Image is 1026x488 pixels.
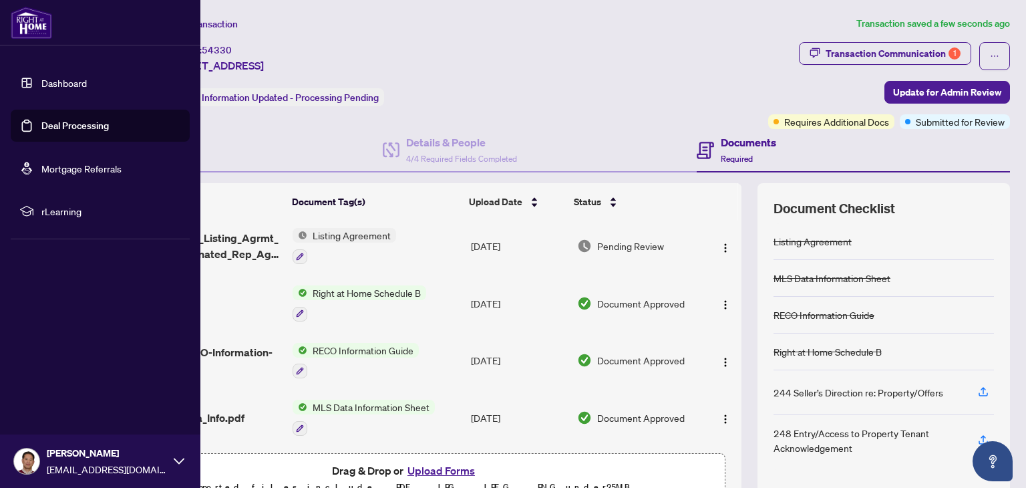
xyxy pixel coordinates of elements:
[464,183,568,221] th: Upload Date
[774,234,852,249] div: Listing Agreement
[721,134,776,150] h4: Documents
[307,343,419,358] span: RECO Information Guide
[893,82,1001,103] span: Update for Admin Review
[597,410,685,425] span: Document Approved
[14,449,39,474] img: Profile Icon
[287,183,464,221] th: Document Tag(s)
[774,199,895,218] span: Document Checklist
[949,47,961,59] div: 1
[715,293,736,314] button: Logo
[41,204,180,219] span: rLearning
[293,400,435,436] button: Status IconMLS Data Information Sheet
[406,154,517,164] span: 4/4 Required Fields Completed
[293,400,307,414] img: Status Icon
[721,154,753,164] span: Required
[916,114,1005,129] span: Submitted for Review
[47,462,167,477] span: [EMAIL_ADDRESS][DOMAIN_NAME]
[774,344,882,359] div: Right at Home Schedule B
[406,134,517,150] h4: Details & People
[597,353,685,368] span: Document Approved
[307,228,396,243] span: Listing Agreement
[774,426,962,455] div: 248 Entry/Access to Property Tenant Acknowledgement
[799,42,971,65] button: Transaction Communication1
[826,43,961,64] div: Transaction Communication
[332,462,479,479] span: Drag & Drop or
[990,51,999,61] span: ellipsis
[47,446,167,461] span: [PERSON_NAME]
[574,195,601,209] span: Status
[715,235,736,257] button: Logo
[293,285,426,322] button: Status IconRight at Home Schedule B
[202,92,379,104] span: Information Updated - Processing Pending
[202,44,232,56] span: 54330
[720,299,731,310] img: Logo
[41,120,109,132] a: Deal Processing
[774,308,874,322] div: RECO Information Guide
[466,332,572,390] td: [DATE]
[577,410,592,425] img: Document Status
[597,296,685,311] span: Document Approved
[307,400,435,414] span: MLS Data Information Sheet
[597,239,664,253] span: Pending Review
[720,357,731,368] img: Logo
[774,271,890,285] div: MLS Data Information Sheet
[466,275,572,332] td: [DATE]
[720,414,731,424] img: Logo
[884,81,1010,104] button: Update for Admin Review
[293,343,419,379] button: Status IconRECO Information Guide
[568,183,700,221] th: Status
[720,243,731,253] img: Logo
[466,217,572,275] td: [DATE]
[41,77,87,89] a: Dashboard
[116,183,287,221] th: (4) File Name
[577,296,592,311] img: Document Status
[403,462,479,479] button: Upload Forms
[293,343,307,358] img: Status Icon
[715,350,736,371] button: Logo
[11,7,52,39] img: logo
[856,16,1010,31] article: Transaction saved a few seconds ago
[293,285,307,300] img: Status Icon
[166,88,384,106] div: Status:
[469,195,522,209] span: Upload Date
[715,407,736,429] button: Logo
[293,228,307,243] img: Status Icon
[577,353,592,368] img: Document Status
[166,18,238,30] span: View Transaction
[166,57,264,74] span: [STREET_ADDRESS]
[293,228,396,264] button: Status IconListing Agreement
[466,389,572,447] td: [DATE]
[122,344,282,376] span: 2_DigiSign_RECO-Information-Guide.pdf
[41,162,122,174] a: Mortgage Referrals
[307,285,426,300] span: Right at Home Schedule B
[577,239,592,253] img: Document Status
[774,385,943,400] div: 244 Seller’s Direction re: Property/Offers
[784,114,889,129] span: Requires Additional Docs
[973,441,1013,481] button: Open asap
[122,230,282,262] span: 1_DigiSign_272_Listing_Agrmt_Landlord_Designated_Rep_Agrmt_Auth_to_Offer_for_Lease_-_PropTx-[PERS...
